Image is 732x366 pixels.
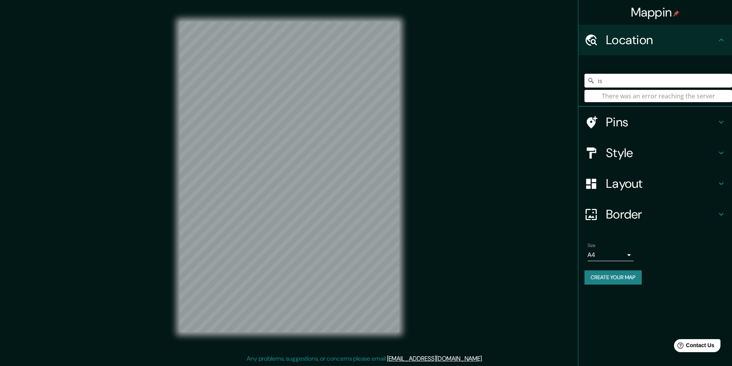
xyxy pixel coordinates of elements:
[578,168,732,199] div: Layout
[578,107,732,137] div: Pins
[387,354,482,363] a: [EMAIL_ADDRESS][DOMAIN_NAME]
[483,354,484,363] div: .
[606,207,717,222] h4: Border
[606,145,717,161] h4: Style
[606,32,717,48] h4: Location
[631,5,680,20] h4: Mappin
[578,199,732,230] div: Border
[664,336,724,358] iframe: Help widget launcher
[584,74,732,88] input: Pick your city or area
[588,249,634,261] div: A4
[578,25,732,55] div: Location
[484,354,486,363] div: .
[584,90,732,102] div: There was an error reaching the server
[673,10,679,17] img: pin-icon.png
[606,176,717,191] h4: Layout
[588,242,596,249] label: Size
[584,270,642,285] button: Create your map
[179,22,399,332] canvas: Map
[247,354,483,363] p: Any problems, suggestions, or concerns please email .
[578,137,732,168] div: Style
[606,114,717,130] h4: Pins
